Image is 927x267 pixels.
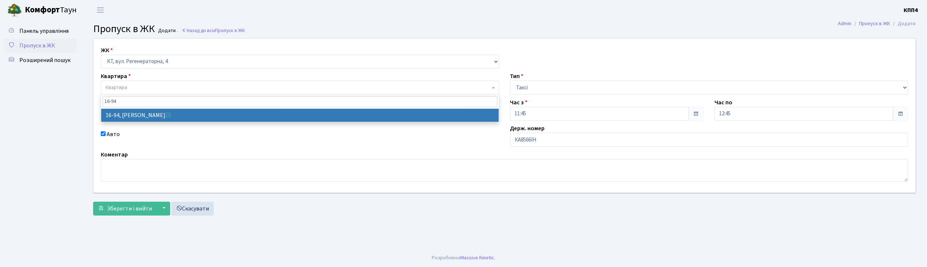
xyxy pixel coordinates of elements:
[157,28,178,34] small: Додати .
[827,16,927,31] nav: breadcrumb
[106,84,127,91] span: Квартира
[101,46,113,55] label: ЖК
[890,20,916,28] li: Додати
[182,27,245,34] a: Назад до всіхПропуск в ЖК
[904,6,918,14] b: КПП4
[460,254,494,262] a: Massive Kinetic
[171,202,214,216] a: Скасувати
[91,4,110,16] button: Переключити навігацію
[215,27,245,34] span: Пропуск в ЖК
[25,4,60,16] b: Комфорт
[19,27,69,35] span: Панель управління
[904,6,918,15] a: КПП4
[7,3,22,18] img: logo.png
[4,38,77,53] a: Пропуск в ЖК
[19,56,70,64] span: Розширений пошук
[510,72,524,81] label: Тип
[432,254,495,262] div: Розроблено .
[107,205,152,213] span: Зберегти і вийти
[510,133,909,147] input: АА1234АА
[93,202,157,216] button: Зберегти і вийти
[101,109,499,122] li: 16-94, [PERSON_NAME]
[107,130,120,139] label: Авто
[101,72,131,81] label: Квартира
[510,124,545,133] label: Держ. номер
[510,98,528,107] label: Час з
[19,42,55,50] span: Пропуск в ЖК
[4,53,77,67] a: Розширений пошук
[25,4,77,16] span: Таун
[101,150,128,159] label: Коментар
[93,22,155,36] span: Пропуск в ЖК
[4,24,77,38] a: Панель управління
[838,20,852,27] a: Admin
[859,20,890,27] a: Пропуск в ЖК
[715,98,733,107] label: Час по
